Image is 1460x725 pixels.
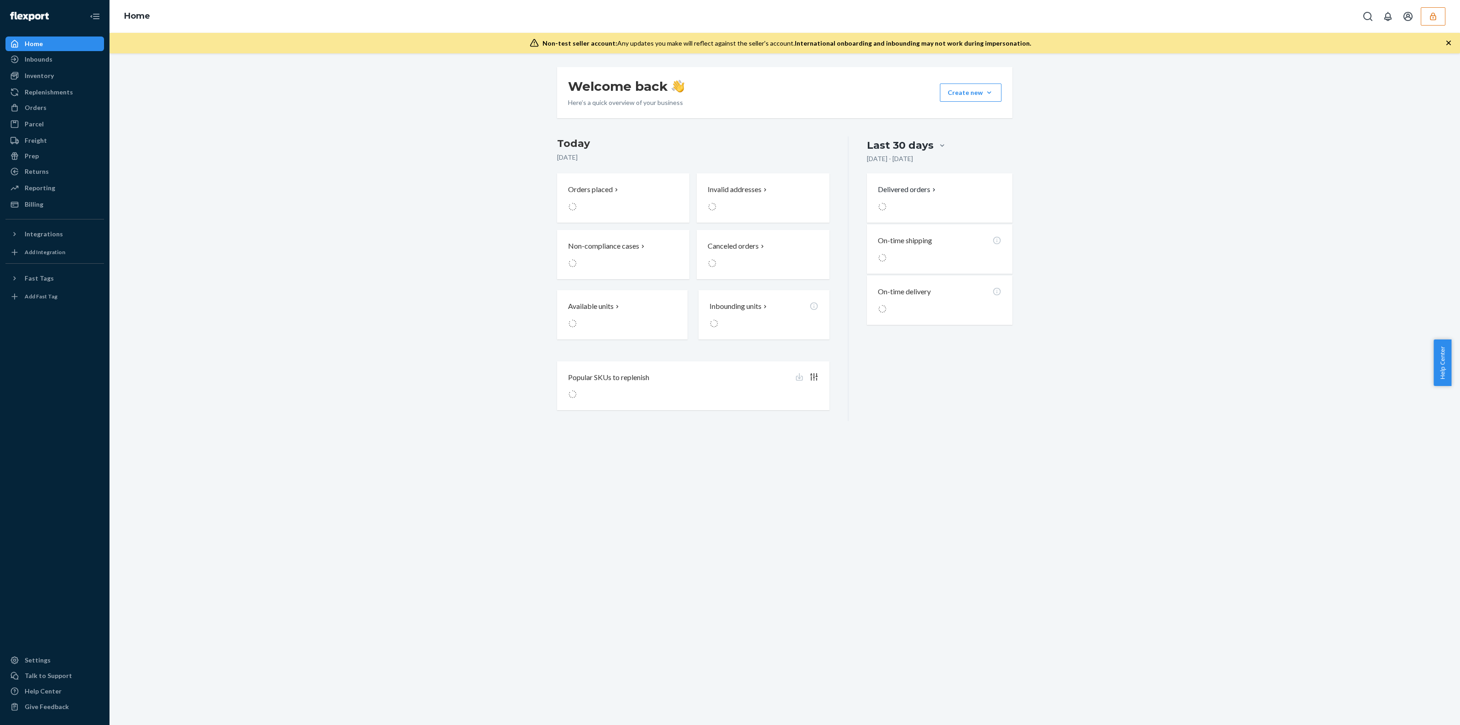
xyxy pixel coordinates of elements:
img: Flexport logo [10,12,49,21]
p: Orders placed [568,184,613,195]
a: Add Integration [5,245,104,260]
p: Available units [568,301,614,312]
div: Billing [25,200,43,209]
div: Inbounds [25,55,52,64]
div: Any updates you make will reflect against the seller's account. [542,39,1031,48]
button: Open Search Box [1359,7,1377,26]
p: On-time delivery [878,287,931,297]
img: hand-wave emoji [672,80,684,93]
span: International onboarding and inbounding may not work during impersonation. [795,39,1031,47]
a: Prep [5,149,104,163]
h3: Today [557,136,829,151]
a: Orders [5,100,104,115]
div: Replenishments [25,88,73,97]
button: Open notifications [1379,7,1397,26]
div: Returns [25,167,49,176]
div: Add Fast Tag [25,292,57,300]
div: Reporting [25,183,55,193]
button: Fast Tags [5,271,104,286]
a: Home [5,37,104,51]
p: Here’s a quick overview of your business [568,98,684,107]
div: Give Feedback [25,702,69,711]
div: Parcel [25,120,44,129]
p: On-time shipping [878,235,932,246]
button: Delivered orders [878,184,938,195]
div: Orders [25,103,47,112]
button: Close Navigation [86,7,104,26]
button: Inbounding units [699,290,829,339]
button: Invalid addresses [697,173,829,223]
p: [DATE] - [DATE] [867,154,913,163]
div: Help Center [25,687,62,696]
p: Canceled orders [708,241,759,251]
p: [DATE] [557,153,829,162]
div: Integrations [25,229,63,239]
button: Canceled orders [697,230,829,279]
a: Add Fast Tag [5,289,104,304]
a: Replenishments [5,85,104,99]
h1: Welcome back [568,78,684,94]
span: Non-test seller account: [542,39,617,47]
a: Help Center [5,684,104,699]
button: Give Feedback [5,699,104,714]
ol: breadcrumbs [117,3,157,30]
a: Inbounds [5,52,104,67]
a: Home [124,11,150,21]
div: Talk to Support [25,671,72,680]
div: Freight [25,136,47,145]
a: Parcel [5,117,104,131]
div: Home [25,39,43,48]
a: Settings [5,653,104,668]
p: Invalid addresses [708,184,761,195]
button: Talk to Support [5,668,104,683]
button: Integrations [5,227,104,241]
a: Reporting [5,181,104,195]
a: Freight [5,133,104,148]
button: Create new [940,83,1001,102]
p: Popular SKUs to replenish [568,372,649,383]
button: Available units [557,290,688,339]
div: Last 30 days [867,138,933,152]
button: Open account menu [1399,7,1417,26]
button: Non-compliance cases [557,230,689,279]
p: Inbounding units [709,301,761,312]
p: Non-compliance cases [568,241,639,251]
div: Add Integration [25,248,65,256]
button: Help Center [1434,339,1451,386]
div: Inventory [25,71,54,80]
button: Orders placed [557,173,689,223]
a: Billing [5,197,104,212]
div: Settings [25,656,51,665]
div: Prep [25,151,39,161]
a: Returns [5,164,104,179]
a: Inventory [5,68,104,83]
div: Fast Tags [25,274,54,283]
